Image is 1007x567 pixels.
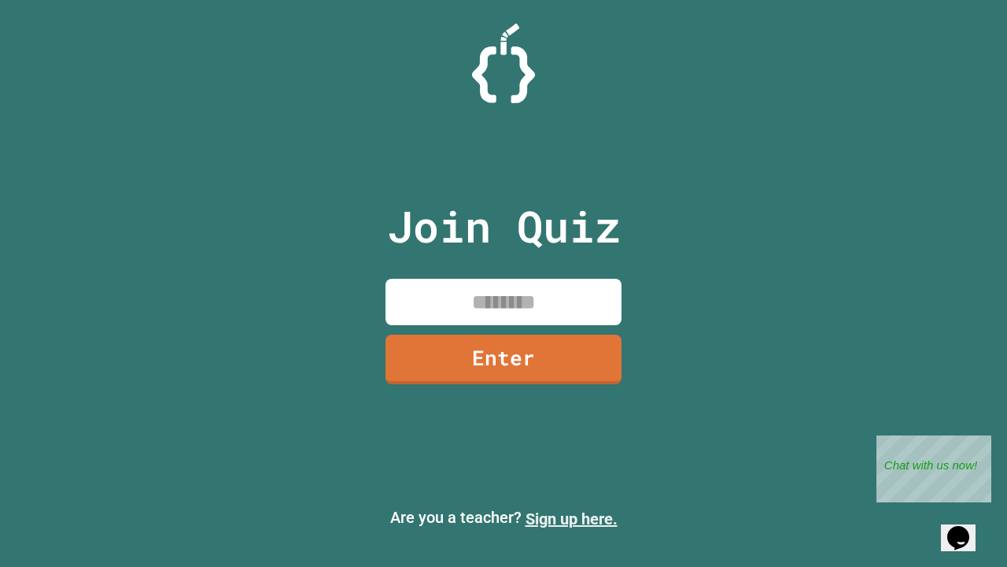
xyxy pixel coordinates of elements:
img: Logo.svg [472,24,535,103]
iframe: chat widget [876,435,991,502]
p: Join Quiz [387,194,621,259]
iframe: chat widget [941,504,991,551]
a: Sign up here. [526,510,618,528]
a: Enter [385,335,622,384]
p: Are you a teacher? [13,506,994,531]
